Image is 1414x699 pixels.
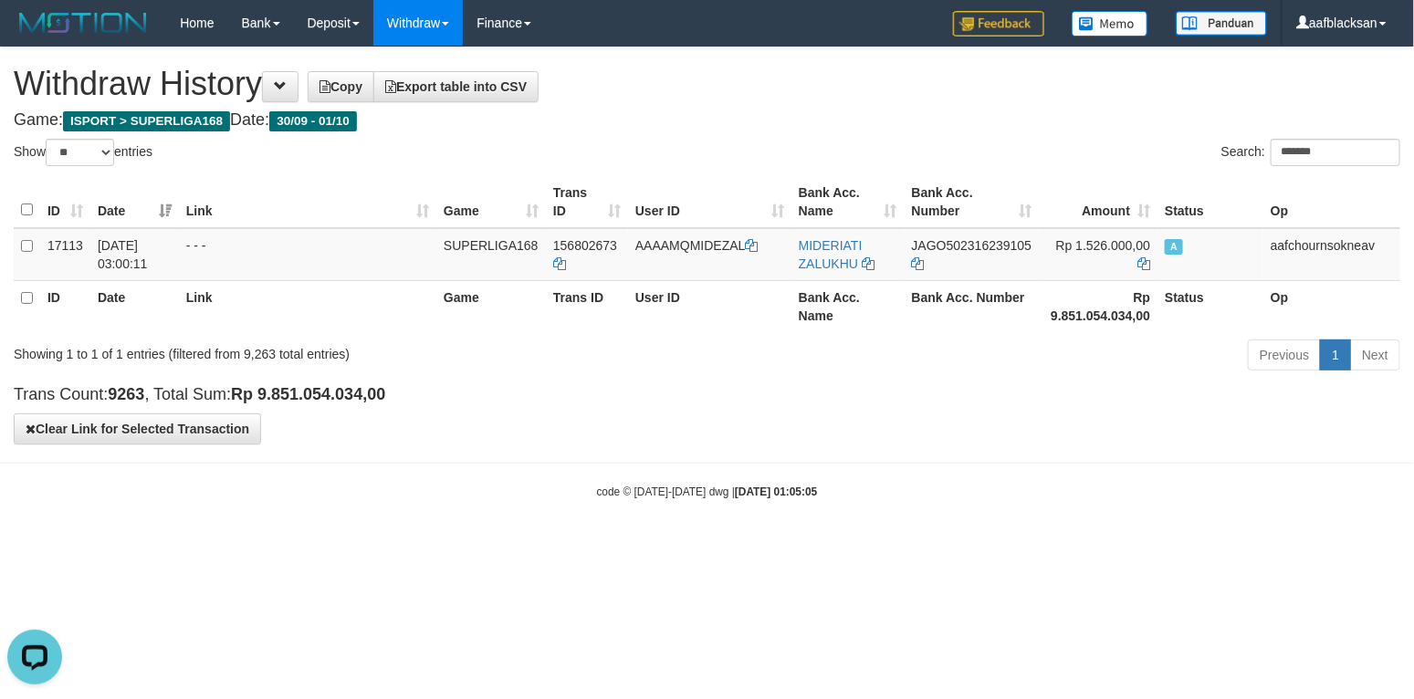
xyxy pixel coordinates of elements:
img: Feedback.jpg [953,11,1044,37]
th: Date: activate to sort column ascending [90,176,179,228]
strong: Rp 9.851.054.034,00 [231,385,385,403]
img: MOTION_logo.png [14,9,152,37]
th: Game [436,280,546,332]
span: Copy [319,79,362,94]
td: 156802673 [546,228,628,281]
strong: [DATE] 01:05:05 [735,485,817,498]
a: Next [1350,339,1400,370]
th: Date [90,280,179,332]
th: Bank Acc. Name [791,280,905,332]
img: Button%20Memo.svg [1072,11,1148,37]
input: Search: [1271,139,1400,166]
td: SUPERLIGA168 [436,228,546,281]
th: Bank Acc. Number [905,280,1040,332]
h1: Withdraw History [14,66,1400,102]
select: Showentries [46,139,114,166]
img: panduan.png [1176,11,1267,36]
span: Approved - Marked by aafchoeunmanni [1165,239,1183,255]
span: JAGO [912,238,947,253]
div: Showing 1 to 1 of 1 entries (filtered from 9,263 total entries) [14,338,575,363]
a: 1 [1320,339,1351,370]
th: Trans ID: activate to sort column ascending [546,176,628,228]
span: Export table into CSV [385,79,527,94]
th: Op [1263,176,1400,228]
th: User ID: activate to sort column ascending [628,176,791,228]
small: code © [DATE]-[DATE] dwg | [597,485,818,498]
strong: 9263 [108,385,144,403]
th: Status [1157,280,1263,332]
td: 502316239105 [905,228,1040,281]
th: Bank Acc. Number: activate to sort column ascending [905,176,1040,228]
button: Open LiveChat chat widget [7,7,62,62]
span: 30/09 - 01/10 [269,111,357,131]
span: ISPORT > SUPERLIGA168 [63,111,230,131]
label: Show entries [14,139,152,166]
th: Link [179,280,436,332]
th: ID: activate to sort column ascending [40,176,90,228]
th: Link: activate to sort column ascending [179,176,436,228]
th: Game: activate to sort column ascending [436,176,546,228]
th: Status [1157,176,1263,228]
td: 17113 [40,228,90,281]
td: - - - [179,228,436,281]
button: Clear Link for Selected Transaction [14,413,261,444]
a: Previous [1248,339,1321,370]
th: ID [40,280,90,332]
td: [DATE] 03:00:11 [90,228,179,281]
td: aafchournsokneav [1263,228,1400,281]
th: User ID [628,280,791,332]
a: Export table into CSV [373,71,539,102]
td: AAAAMQMIDEZAL [628,228,791,281]
th: Bank Acc. Name: activate to sort column ascending [791,176,905,228]
a: MIDERIATI ZALUKHU [799,238,863,271]
th: Amount: activate to sort column ascending [1039,176,1157,228]
th: Op [1263,280,1400,332]
h4: Trans Count: , Total Sum: [14,386,1400,404]
h4: Game: Date: [14,111,1400,130]
span: Rp 1.526.000,00 [1056,238,1151,253]
strong: Rp 9.851.054.034,00 [1051,290,1150,323]
th: Trans ID [546,280,628,332]
label: Search: [1221,139,1400,166]
a: Copy [308,71,374,102]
